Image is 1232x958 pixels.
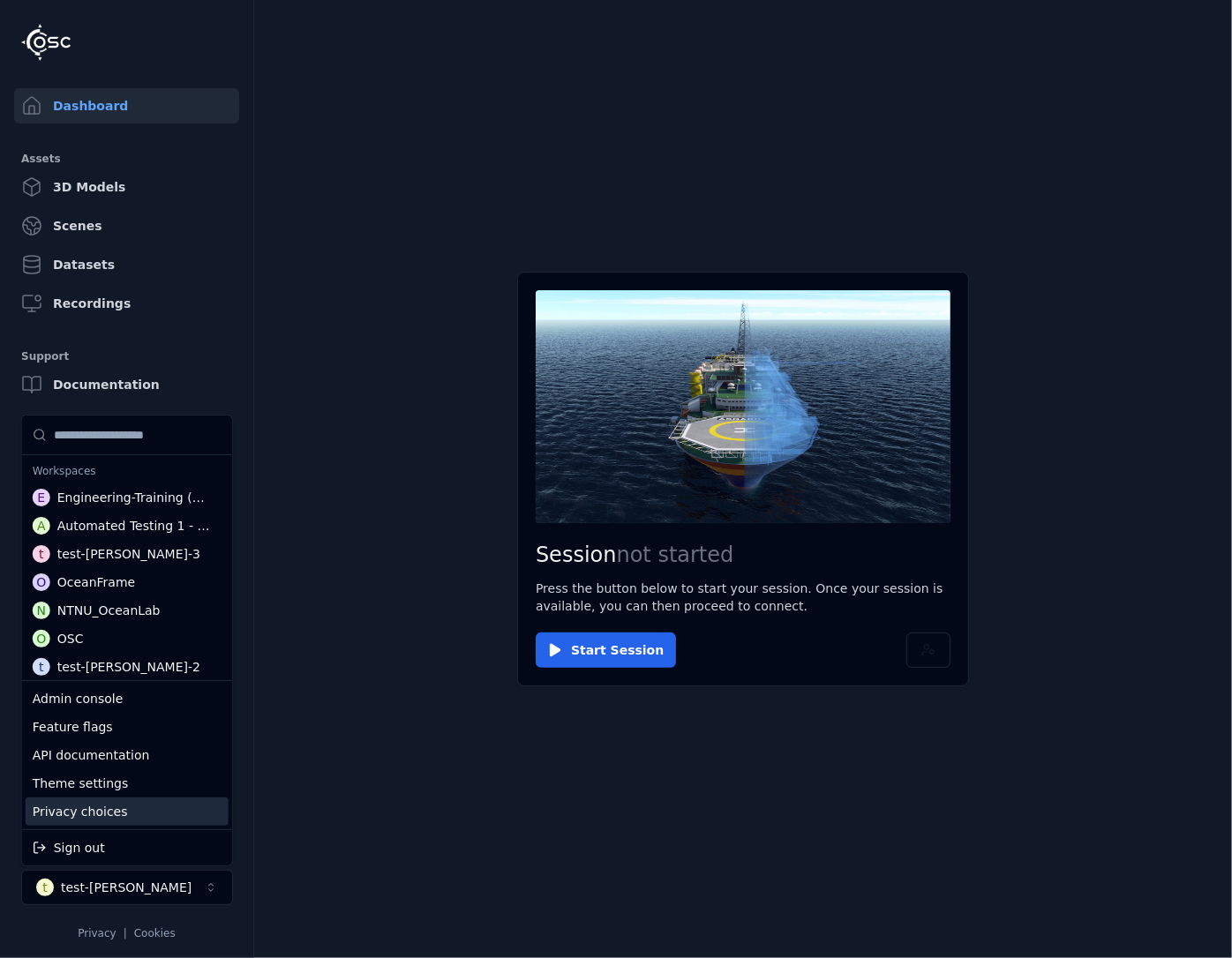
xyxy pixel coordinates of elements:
[57,545,200,563] div: test-[PERSON_NAME]-3
[26,797,229,826] div: Privacy choices
[33,602,50,619] div: N
[22,830,232,865] div: Suggestions
[26,713,229,741] div: Feature flags
[26,685,229,713] div: Admin console
[33,489,50,506] div: E
[57,602,161,619] div: NTNU_OceanLab
[26,459,229,483] div: Workspaces
[57,489,212,506] div: Engineering-Training (SSO Staging)
[22,681,232,829] div: Suggestions
[57,658,200,676] div: test-[PERSON_NAME]-2
[33,545,50,563] div: t
[22,415,232,680] div: Suggestions
[33,658,50,676] div: t
[57,573,135,591] div: OceanFrame
[33,573,50,591] div: O
[26,741,229,769] div: API documentation
[26,769,229,797] div: Theme settings
[33,517,50,535] div: A
[33,630,50,647] div: O
[26,834,229,862] div: Sign out
[57,517,211,535] div: Automated Testing 1 - Playwright
[57,630,84,647] div: OSC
